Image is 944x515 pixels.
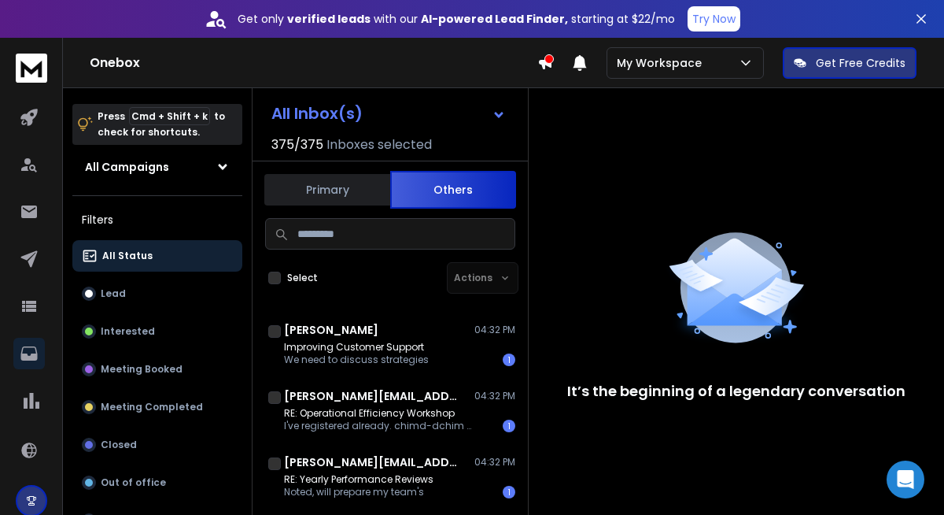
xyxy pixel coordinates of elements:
button: Get Free Credits [783,47,916,79]
p: I've registered already. chimd-dchim Thanks [284,420,473,432]
h1: [PERSON_NAME][EMAIL_ADDRESS][DOMAIN_NAME] [284,454,457,470]
h1: [PERSON_NAME] [284,322,378,338]
button: Meeting Booked [72,354,242,385]
button: Meeting Completed [72,391,242,423]
h1: All Campaigns [85,159,169,175]
div: 1 [503,354,515,366]
div: 1 [503,486,515,498]
strong: AI-powered Lead Finder, [421,11,568,27]
p: All Status [102,250,153,262]
p: Meeting Completed [101,401,203,413]
button: Primary [264,172,390,207]
button: Lead [72,278,242,309]
p: 04:32 PM [474,456,515,469]
button: All Inbox(s) [259,98,518,129]
p: Try Now [692,11,736,27]
button: All Status [72,240,242,272]
div: Open Intercom Messenger [887,461,924,498]
p: 04:32 PM [474,390,515,402]
img: logo [16,54,47,83]
p: Meeting Booked [101,363,183,376]
h1: Onebox [90,54,537,72]
h1: All Inbox(s) [271,106,363,121]
p: Noted, will prepare my team's [284,486,433,498]
label: Select [287,272,318,284]
p: We need to discuss strategies [284,354,429,366]
p: Lead [101,287,126,300]
button: Others [390,171,516,209]
p: Improving Customer Support [284,341,429,354]
h3: Inboxes selected [326,135,432,154]
p: It’s the beginning of a legendary conversation [567,380,905,402]
button: All Campaigns [72,151,242,183]
p: Out of office [101,476,166,489]
p: Interested [101,325,155,338]
p: 04:32 PM [474,324,515,336]
div: 1 [503,420,515,432]
span: Cmd + Shift + k [129,107,210,125]
p: Press to check for shortcuts. [98,109,225,140]
button: Out of office [72,467,242,498]
p: My Workspace [617,55,708,71]
strong: verified leads [287,11,371,27]
button: Closed [72,429,242,461]
button: Try Now [688,6,740,31]
p: RE: Yearly Performance Reviews [284,473,433,486]
p: Closed [101,439,137,451]
h3: Filters [72,209,242,231]
span: 375 / 375 [271,135,323,154]
p: Get only with our starting at $22/mo [238,11,675,27]
p: Get Free Credits [816,55,905,71]
button: Interested [72,316,242,347]
h1: [PERSON_NAME][EMAIL_ADDRESS][DOMAIN_NAME] [284,388,457,404]
p: RE: Operational Efficiency Workshop [284,407,473,420]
